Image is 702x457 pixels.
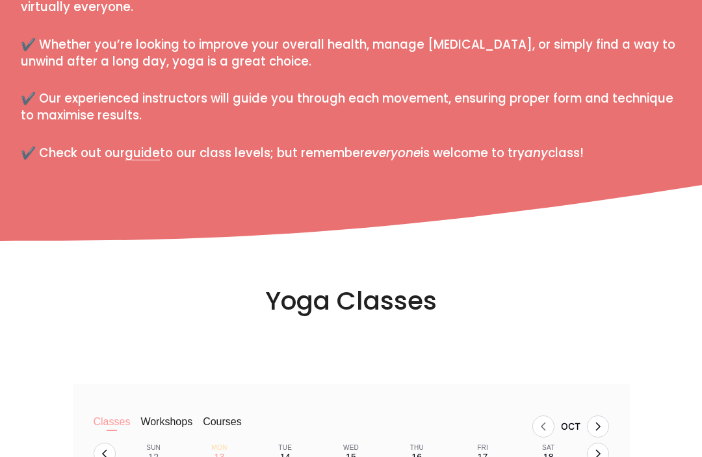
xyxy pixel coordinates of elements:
div: Thu [410,445,424,452]
em: everyone [365,145,421,162]
div: Mon [211,445,227,452]
div: Sat [542,445,554,452]
div: Sun [146,445,161,452]
h4: ✔️ Our experienced instructors will guide you through each movement, ensuring proper form and tec... [21,91,681,125]
nav: Month switch [263,416,609,438]
h4: ✔️ Whether you’re looking to improve your overall health, manage [MEDICAL_DATA], or simply find a... [21,37,681,71]
button: Next month, Nov [587,416,609,438]
div: Fri [477,445,488,452]
h2: Yoga Classes [216,285,487,318]
button: Previous month, Sep [532,416,554,438]
a: guide [125,145,160,162]
button: Classes [94,416,131,442]
div: Tue [278,445,292,452]
button: Workshops [140,416,192,442]
h4: ✔️ Check out our to our class levels; but remember is welcome to try class! [21,145,681,162]
em: any [525,145,548,162]
button: Courses [203,416,242,442]
div: Wed [343,445,359,452]
div: Month Oct [554,422,587,432]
